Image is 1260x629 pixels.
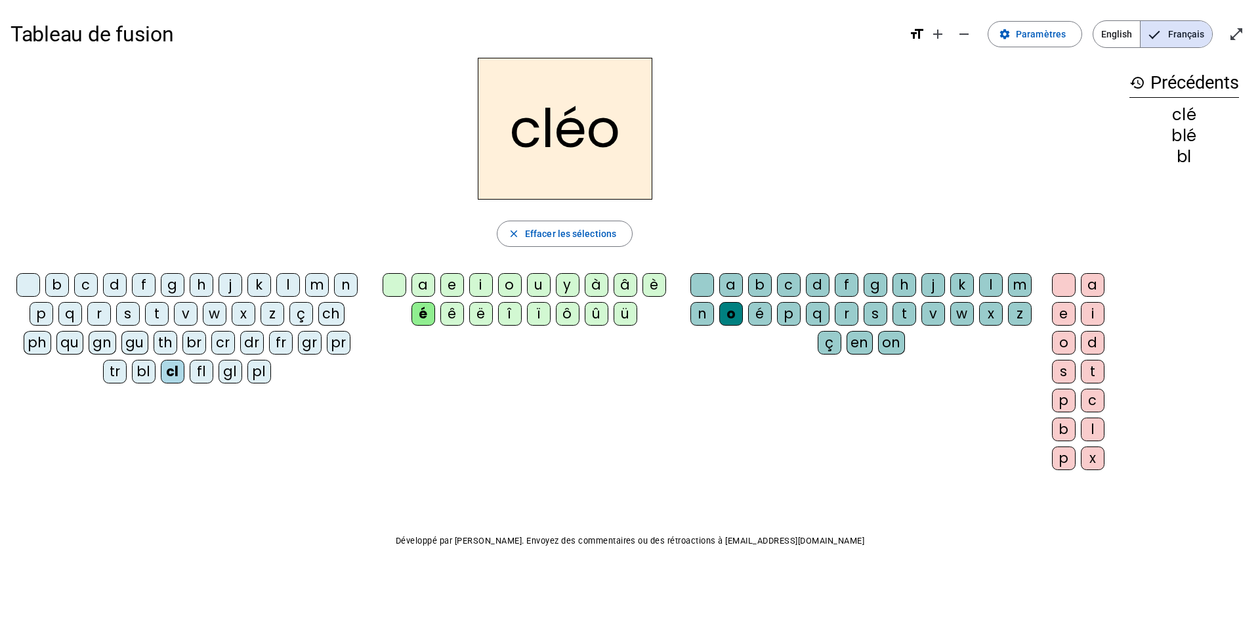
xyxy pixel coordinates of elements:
[58,302,82,326] div: q
[690,302,714,326] div: n
[1052,418,1076,441] div: b
[956,26,972,42] mat-icon: remove
[951,21,977,47] button: Diminuer la taille de la police
[909,26,925,42] mat-icon: format_size
[56,331,83,355] div: qu
[121,331,148,355] div: gu
[921,302,945,326] div: v
[556,302,579,326] div: ô
[440,273,464,297] div: e
[864,273,887,297] div: g
[642,273,666,297] div: è
[777,302,801,326] div: p
[892,273,916,297] div: h
[498,273,522,297] div: o
[1093,20,1213,48] mat-button-toggle-group: Language selection
[1129,68,1239,98] h3: Précédents
[806,302,829,326] div: q
[1223,21,1249,47] button: Entrer en plein écran
[525,226,616,242] span: Effacer les sélections
[1016,26,1066,42] span: Paramètres
[950,273,974,297] div: k
[585,302,608,326] div: û
[145,302,169,326] div: t
[261,302,284,326] div: z
[1052,360,1076,383] div: s
[878,331,905,355] div: on
[1228,26,1244,42] mat-icon: open_in_full
[748,273,772,297] div: b
[318,302,345,326] div: ch
[847,331,873,355] div: en
[777,273,801,297] div: c
[87,302,111,326] div: r
[1052,389,1076,412] div: p
[864,302,887,326] div: s
[614,273,637,297] div: â
[1081,360,1104,383] div: t
[999,28,1011,40] mat-icon: settings
[1129,149,1239,165] div: bl
[614,302,637,326] div: ü
[930,26,946,42] mat-icon: add
[469,273,493,297] div: i
[497,221,633,247] button: Effacer les sélections
[440,302,464,326] div: ê
[585,273,608,297] div: à
[334,273,358,297] div: n
[1129,75,1145,91] mat-icon: history
[298,331,322,355] div: gr
[190,273,213,297] div: h
[154,331,177,355] div: th
[190,360,213,383] div: fl
[240,331,264,355] div: dr
[1008,273,1032,297] div: m
[103,360,127,383] div: tr
[950,302,974,326] div: w
[719,273,743,297] div: a
[30,302,53,326] div: p
[89,331,116,355] div: gn
[305,273,329,297] div: m
[10,533,1249,549] p: Développé par [PERSON_NAME]. Envoyez des commentaires ou des rétroactions à [EMAIL_ADDRESS][DOMAI...
[247,360,271,383] div: pl
[478,58,652,200] h2: cléo
[527,273,551,297] div: u
[276,273,300,297] div: l
[161,273,184,297] div: g
[835,302,858,326] div: r
[921,273,945,297] div: j
[988,21,1082,47] button: Paramètres
[232,302,255,326] div: x
[411,302,435,326] div: é
[219,360,242,383] div: gl
[219,273,242,297] div: j
[979,302,1003,326] div: x
[45,273,69,297] div: b
[161,360,184,383] div: cl
[116,302,140,326] div: s
[289,302,313,326] div: ç
[1081,418,1104,441] div: l
[182,331,206,355] div: br
[508,228,520,240] mat-icon: close
[498,302,522,326] div: î
[1129,107,1239,123] div: clé
[10,13,898,55] h1: Tableau de fusion
[719,302,743,326] div: o
[103,273,127,297] div: d
[1081,302,1104,326] div: i
[527,302,551,326] div: ï
[835,273,858,297] div: f
[1081,389,1104,412] div: c
[1052,446,1076,470] div: p
[1081,273,1104,297] div: a
[1081,331,1104,355] div: d
[925,21,951,47] button: Augmenter la taille de la police
[1052,331,1076,355] div: o
[74,273,98,297] div: c
[1141,21,1212,47] span: Français
[1081,446,1104,470] div: x
[748,302,772,326] div: é
[892,302,916,326] div: t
